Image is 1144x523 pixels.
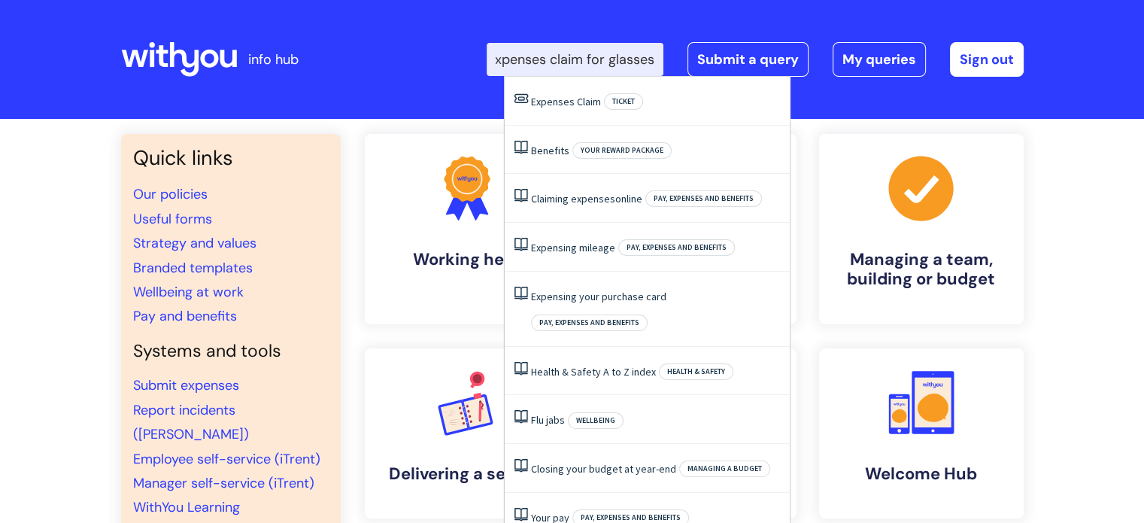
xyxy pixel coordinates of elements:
[679,461,770,477] span: Managing a budget
[531,144,569,157] a: Benefits
[133,146,329,170] h3: Quick links
[819,348,1024,518] a: Welcome Hub
[133,376,239,394] a: Submit expenses
[133,401,249,443] a: Report incidents ([PERSON_NAME])
[604,93,643,110] span: Ticket
[531,365,656,379] a: Health & Safety A to Z index
[531,290,666,303] a: Expensing your purchase card
[531,462,676,476] a: Closing your budget at year-end
[833,42,926,77] a: My queries
[365,134,569,324] a: Working here
[819,134,1024,324] a: Managing a team, building or budget
[831,250,1012,290] h4: Managing a team, building or budget
[133,259,253,277] a: Branded templates
[133,283,244,301] a: Wellbeing at work
[618,239,735,256] span: Pay, expenses and benefits
[577,95,601,108] span: Claim
[531,95,601,108] a: Expenses Claim
[133,474,314,492] a: Manager self-service (iTrent)
[531,192,642,205] a: Claiming expensesonline
[133,498,240,516] a: WithYou Learning
[531,192,569,205] span: Claiming
[377,250,557,269] h4: Working here
[133,450,320,468] a: Employee self-service (iTrent)
[487,43,663,76] input: Search
[133,185,208,203] a: Our policies
[531,413,565,427] a: Flu jabs
[377,464,557,484] h4: Delivering a service
[572,142,672,159] span: Your reward package
[133,307,237,325] a: Pay and benefits
[365,348,569,518] a: Delivering a service
[568,412,624,429] span: Wellbeing
[687,42,809,77] a: Submit a query
[571,192,615,205] span: expenses
[133,210,212,228] a: Useful forms
[531,95,575,108] span: Expenses
[248,47,299,71] p: info hub
[133,234,256,252] a: Strategy and values
[133,341,329,362] h4: Systems and tools
[950,42,1024,77] a: Sign out
[645,190,762,207] span: Pay, expenses and benefits
[831,464,1012,484] h4: Welcome Hub
[531,241,615,254] a: Expensing mileage
[659,363,733,380] span: Health & Safety
[531,315,648,331] span: Pay, expenses and benefits
[487,42,1024,77] div: | -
